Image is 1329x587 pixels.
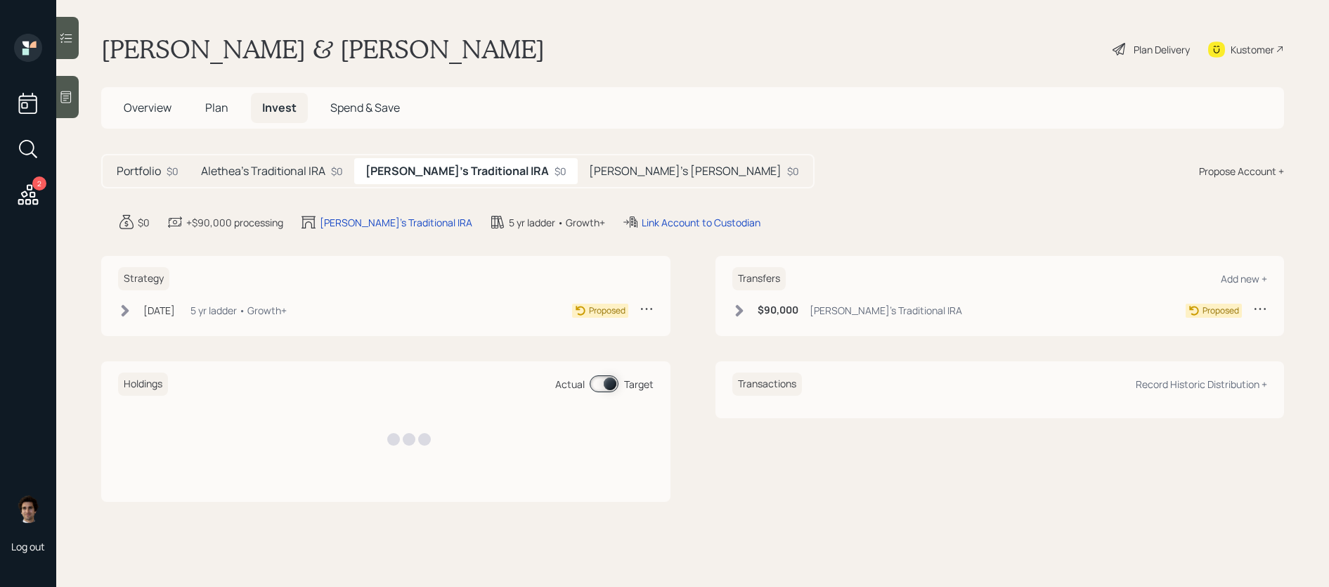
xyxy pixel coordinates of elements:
[732,373,802,396] h6: Transactions
[167,164,179,179] div: $0
[589,165,782,178] h5: [PERSON_NAME]'s [PERSON_NAME]
[138,215,150,230] div: $0
[117,165,161,178] h5: Portfolio
[11,540,45,553] div: Log out
[201,165,325,178] h5: Alethea's Traditional IRA
[732,267,786,290] h6: Transfers
[124,100,171,115] span: Overview
[101,34,545,65] h1: [PERSON_NAME] & [PERSON_NAME]
[624,377,654,392] div: Target
[186,215,283,230] div: +$90,000 processing
[758,304,798,316] h6: $90,000
[320,215,472,230] div: [PERSON_NAME]'s Traditional IRA
[330,100,400,115] span: Spend & Save
[1134,42,1190,57] div: Plan Delivery
[1199,164,1284,179] div: Propose Account +
[1231,42,1274,57] div: Kustomer
[1221,272,1267,285] div: Add new +
[555,164,566,179] div: $0
[190,303,287,318] div: 5 yr ladder • Growth+
[1136,378,1267,391] div: Record Historic Distribution +
[810,303,962,318] div: [PERSON_NAME]'s Traditional IRA
[509,215,605,230] div: 5 yr ladder • Growth+
[14,495,42,523] img: harrison-schaefer-headshot-2.png
[118,373,168,396] h6: Holdings
[589,304,625,317] div: Proposed
[331,164,343,179] div: $0
[1202,304,1239,317] div: Proposed
[118,267,169,290] h6: Strategy
[555,377,585,392] div: Actual
[32,176,46,191] div: 2
[262,100,297,115] span: Invest
[787,164,799,179] div: $0
[205,100,228,115] span: Plan
[365,165,549,178] h5: [PERSON_NAME]'s Traditional IRA
[642,215,760,230] div: Link Account to Custodian
[143,303,175,318] div: [DATE]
